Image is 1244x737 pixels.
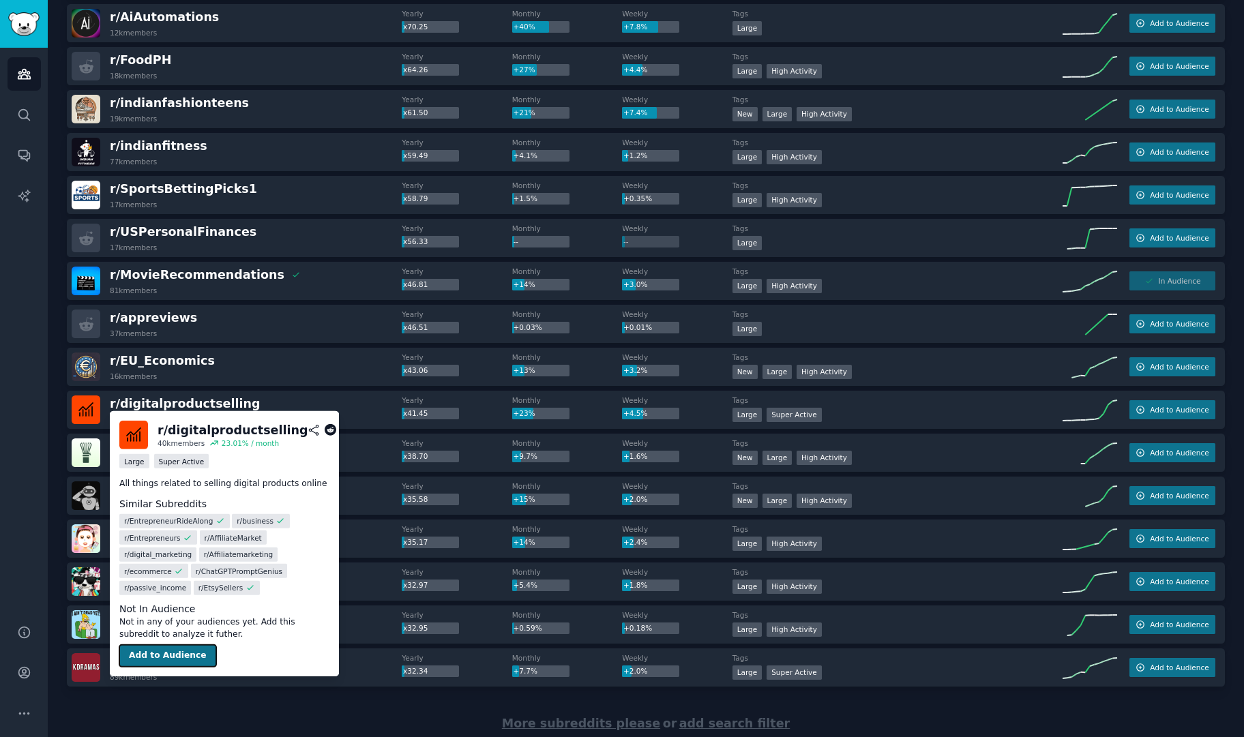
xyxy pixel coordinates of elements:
span: Add to Audience [1150,104,1209,114]
img: 50something [72,610,100,639]
dt: Yearly [402,138,512,147]
div: 19k members [110,114,157,123]
img: SportsBettingPicks1 [72,181,100,209]
span: -- [514,237,519,245]
span: Add to Audience [1150,147,1209,157]
div: Large [732,21,762,35]
button: Add to Audience [1129,57,1215,76]
dt: Tags [732,310,1063,319]
div: Large [732,193,762,207]
div: Large [762,451,793,465]
span: r/ Entrepreneurs [124,532,181,542]
button: Add to Audience [1129,486,1215,505]
dt: Monthly [512,481,622,491]
span: +4.1% [514,151,537,160]
span: Add to Audience [1150,362,1209,372]
span: Add to Audience [1150,620,1209,629]
span: r/ Affiliatemarketing [204,550,273,559]
dt: Tags [732,653,1063,663]
dt: Monthly [512,224,622,233]
dt: Yearly [402,481,512,491]
span: +2.4% [623,538,647,546]
span: x32.95 [403,624,428,632]
div: 40k members [158,438,205,448]
span: +1.6% [623,452,647,460]
span: r/ digital_marketing [124,550,192,559]
span: +3.0% [623,280,647,288]
span: +0.18% [623,624,652,632]
span: x38.70 [403,452,428,460]
dt: Yearly [402,438,512,448]
span: Add to Audience [1150,190,1209,200]
span: r/ indianfashionteens [110,96,249,110]
div: High Activity [767,622,822,637]
div: Large [732,537,762,551]
div: New [732,494,758,508]
p: All things related to selling digital products online [119,478,329,490]
div: High Activity [767,150,822,164]
span: r/ passive_income [124,583,186,592]
img: MovieRecommendations [72,267,100,295]
dt: Monthly [512,52,622,61]
dt: Monthly [512,653,622,663]
dt: Weekly [622,352,732,362]
span: Add to Audience [1150,577,1209,586]
span: r/ AiAutomations [110,10,219,24]
div: New [732,451,758,465]
dt: Tags [732,352,1063,362]
dt: Monthly [512,352,622,362]
dt: Monthly [512,438,622,448]
dt: Tags [732,481,1063,491]
dt: Weekly [622,267,732,276]
span: r/ indianfitness [110,139,207,153]
dt: Tags [732,95,1063,104]
span: x70.25 [403,22,428,31]
span: +9.7% [514,452,537,460]
dt: Tags [732,267,1063,276]
span: Add to Audience [1150,233,1209,243]
dt: Not In Audience [119,602,329,616]
button: Add to Audience [1129,443,1215,462]
span: r/ EU_Economics [110,354,215,367]
span: +0.01% [623,323,652,331]
img: GummySearch logo [8,12,40,36]
span: +23% [514,409,535,417]
img: skincarephilippines [72,524,100,553]
div: Large [119,454,149,468]
img: EU_Economics [72,352,100,381]
span: x32.97 [403,581,428,589]
span: +0.03% [514,323,542,331]
dt: Weekly [622,52,732,61]
span: r/ business [237,516,273,526]
div: High Activity [797,365,852,379]
div: New [732,365,758,379]
span: x46.51 [403,323,428,331]
dt: Tags [732,610,1063,620]
dt: Yearly [402,653,512,663]
dt: Monthly [512,9,622,18]
button: Add to Audience [1129,615,1215,634]
span: +1.8% [623,581,647,589]
span: +4.4% [623,65,647,74]
span: +1.2% [623,151,647,160]
span: Add to Audience [1150,491,1209,500]
dt: Weekly [622,395,732,405]
dt: Yearly [402,610,512,620]
button: Add to Audience [1129,142,1215,162]
div: High Activity [767,537,822,551]
span: +14% [514,538,535,546]
dt: Monthly [512,181,622,190]
span: +21% [514,108,535,117]
span: +7.4% [623,108,647,117]
span: Add to Audience [1150,405,1209,415]
span: r/ appreviews [110,311,197,325]
div: High Activity [767,193,822,207]
div: Large [732,665,762,680]
dt: Weekly [622,224,732,233]
div: 17k members [110,243,157,252]
button: Add to Audience [1129,228,1215,247]
dt: Weekly [622,9,732,18]
span: More subreddits please [502,717,660,730]
div: High Activity [797,451,852,465]
div: Super Active [767,665,822,680]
